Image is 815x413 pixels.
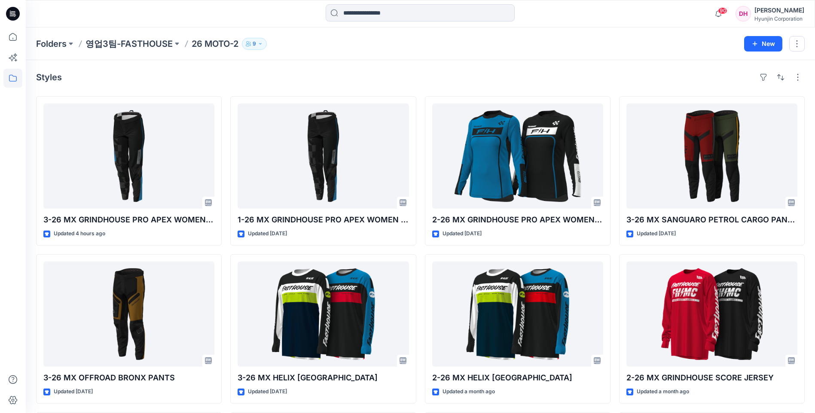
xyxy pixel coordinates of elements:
[248,387,287,396] p: Updated [DATE]
[192,38,238,50] p: 26 MOTO-2
[432,372,603,384] p: 2-26 MX HELIX [GEOGRAPHIC_DATA]
[626,261,797,367] a: 2-26 MX GRINDHOUSE SCORE JERSEY
[736,6,751,21] div: DH
[443,229,482,238] p: Updated [DATE]
[43,372,214,384] p: 3-26 MX OFFROAD BRONX PANTS
[744,36,782,52] button: New
[85,38,173,50] a: 영업3팀-FASTHOUSE
[238,103,409,209] a: 1-26 MX GRINDHOUSE PRO APEX WOMEN PANTS
[432,214,603,226] p: 2-26 MX GRINDHOUSE PRO APEX WOMEN JERSEY
[637,387,689,396] p: Updated a month ago
[43,214,214,226] p: 3-26 MX GRINDHOUSE PRO APEX WOMEN PANTS
[43,103,214,209] a: 3-26 MX GRINDHOUSE PRO APEX WOMEN PANTS
[443,387,495,396] p: Updated a month ago
[54,387,93,396] p: Updated [DATE]
[626,214,797,226] p: 3-26 MX SANGUARO PETROL CARGO PANTS
[432,103,603,209] a: 2-26 MX GRINDHOUSE PRO APEX WOMEN JERSEY
[242,38,267,50] button: 9
[754,15,804,22] div: Hyunjin Corporation
[238,214,409,226] p: 1-26 MX GRINDHOUSE PRO APEX WOMEN PANTS
[718,7,727,14] span: 90
[36,72,62,82] h4: Styles
[637,229,676,238] p: Updated [DATE]
[754,5,804,15] div: [PERSON_NAME]
[253,39,256,49] p: 9
[248,229,287,238] p: Updated [DATE]
[43,261,214,367] a: 3-26 MX OFFROAD BRONX PANTS
[238,261,409,367] a: 3-26 MX HELIX DAYTONA JERSEY
[54,229,105,238] p: Updated 4 hours ago
[626,103,797,209] a: 3-26 MX SANGUARO PETROL CARGO PANTS
[626,372,797,384] p: 2-26 MX GRINDHOUSE SCORE JERSEY
[36,38,67,50] a: Folders
[432,261,603,367] a: 2-26 MX HELIX DAYTONA JERSEY
[238,372,409,384] p: 3-26 MX HELIX [GEOGRAPHIC_DATA]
